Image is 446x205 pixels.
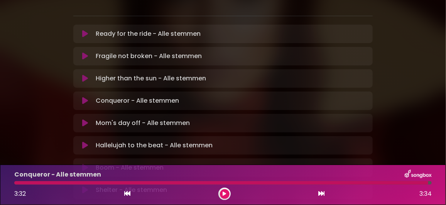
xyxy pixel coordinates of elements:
[96,74,206,83] p: Higher than the sun - Alle stemmen
[96,52,202,61] p: Fragile not broken - Alle stemmen
[96,118,190,128] p: Mom's day off - Alle stemmen
[14,170,101,179] p: Conqueror - Alle stemmen
[96,163,164,172] p: Boom - Alle stemmen
[405,170,432,180] img: songbox-logo-white.png
[14,189,26,198] span: 3:32
[96,141,213,150] p: Hallelujah to the beat - Alle stemmen
[96,96,179,105] p: Conqueror - Alle stemmen
[96,29,201,38] p: Ready for the ride - Alle stemmen
[419,189,432,198] span: 3:34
